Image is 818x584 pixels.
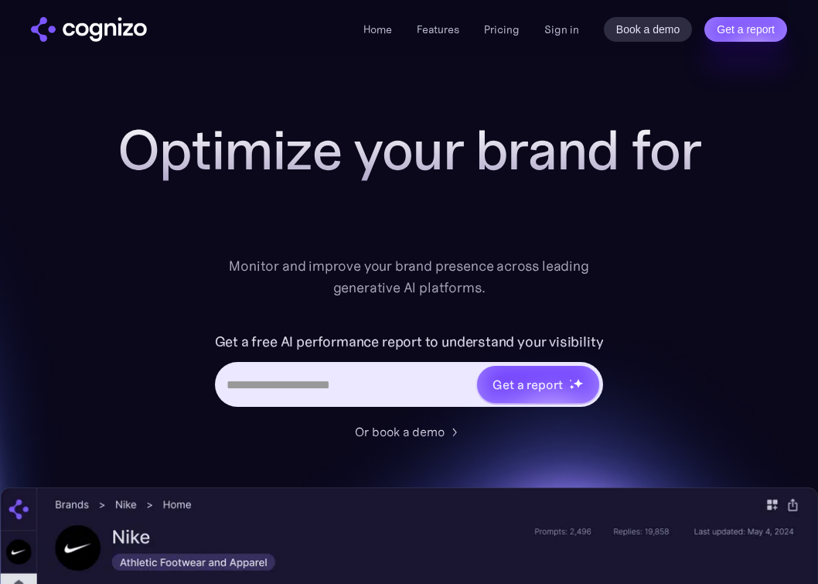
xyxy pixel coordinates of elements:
[355,422,463,441] a: Or book a demo
[219,255,599,299] div: Monitor and improve your brand presence across leading generative AI platforms.
[604,17,693,42] a: Book a demo
[493,375,562,394] div: Get a report
[363,22,392,36] a: Home
[475,364,601,405] a: Get a reportstarstarstar
[704,17,787,42] a: Get a report
[484,22,520,36] a: Pricing
[31,17,147,42] img: cognizo logo
[569,384,574,390] img: star
[569,379,571,381] img: star
[215,330,604,415] form: Hero URL Input Form
[355,422,445,441] div: Or book a demo
[573,378,583,388] img: star
[31,17,147,42] a: home
[100,119,718,181] h1: Optimize your brand for
[417,22,459,36] a: Features
[215,330,604,354] label: Get a free AI performance report to understand your visibility
[544,20,579,39] a: Sign in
